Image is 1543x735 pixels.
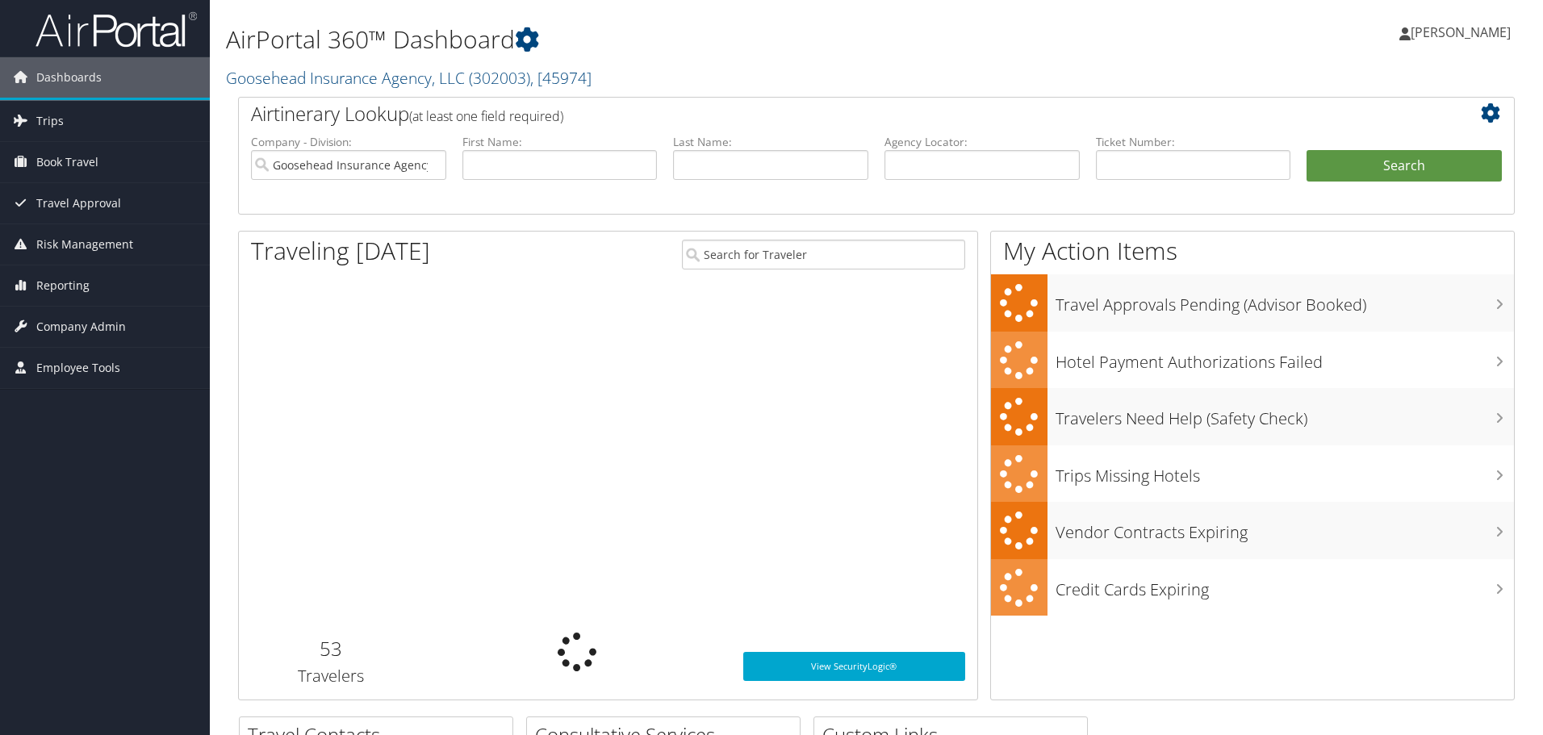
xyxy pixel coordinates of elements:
[991,274,1514,332] a: Travel Approvals Pending (Advisor Booked)
[462,134,658,150] label: First Name:
[226,23,1093,56] h1: AirPortal 360™ Dashboard
[530,67,592,89] span: , [ 45974 ]
[36,224,133,265] span: Risk Management
[1056,286,1514,316] h3: Travel Approvals Pending (Advisor Booked)
[1399,8,1527,56] a: [PERSON_NAME]
[1056,513,1514,544] h3: Vendor Contracts Expiring
[991,332,1514,389] a: Hotel Payment Authorizations Failed
[682,240,965,269] input: Search for Traveler
[36,10,197,48] img: airportal-logo.png
[36,307,126,347] span: Company Admin
[991,388,1514,445] a: Travelers Need Help (Safety Check)
[36,101,64,141] span: Trips
[991,559,1514,616] a: Credit Cards Expiring
[991,234,1514,268] h1: My Action Items
[251,234,430,268] h1: Traveling [DATE]
[1411,23,1511,41] span: [PERSON_NAME]
[1096,134,1291,150] label: Ticket Number:
[1056,343,1514,374] h3: Hotel Payment Authorizations Failed
[251,635,412,662] h2: 53
[36,183,121,223] span: Travel Approval
[1056,570,1514,601] h3: Credit Cards Expiring
[1056,399,1514,430] h3: Travelers Need Help (Safety Check)
[251,665,412,687] h3: Travelers
[1307,150,1502,182] button: Search
[36,142,98,182] span: Book Travel
[991,445,1514,503] a: Trips Missing Hotels
[409,107,563,125] span: (at least one field required)
[36,348,120,388] span: Employee Tools
[251,100,1395,127] h2: Airtinerary Lookup
[991,502,1514,559] a: Vendor Contracts Expiring
[884,134,1080,150] label: Agency Locator:
[251,134,446,150] label: Company - Division:
[36,57,102,98] span: Dashboards
[673,134,868,150] label: Last Name:
[469,67,530,89] span: ( 302003 )
[226,67,592,89] a: Goosehead Insurance Agency, LLC
[36,265,90,306] span: Reporting
[743,652,965,681] a: View SecurityLogic®
[1056,457,1514,487] h3: Trips Missing Hotels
